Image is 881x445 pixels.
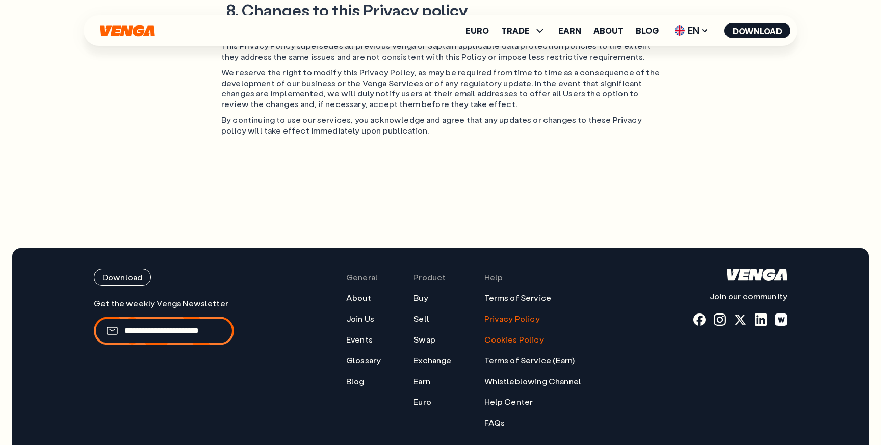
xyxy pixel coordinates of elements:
[636,27,659,35] a: Blog
[413,397,431,407] a: Euro
[693,291,787,302] p: Join our community
[484,272,503,283] span: Help
[413,376,430,387] a: Earn
[346,272,378,283] span: General
[484,355,575,366] a: Terms of Service (Earn)
[346,313,374,324] a: Join Us
[501,27,530,35] span: TRADE
[724,23,790,38] button: Download
[714,313,726,326] a: instagram
[413,272,446,283] span: Product
[346,355,381,366] a: Glossary
[734,313,746,326] a: x
[593,27,624,35] a: About
[413,334,435,345] a: Swap
[501,24,546,37] span: TRADE
[484,313,540,324] a: Privacy Policy
[484,417,505,428] a: FAQs
[94,298,234,309] p: Get the weekly Venga Newsletter
[755,313,767,326] a: linkedin
[484,293,552,303] a: Terms of Service
[727,269,787,281] svg: Home
[484,334,544,345] a: Cookies Policy
[693,313,706,326] a: fb
[346,376,365,387] a: Blog
[221,115,660,136] p: By continuing to use our services, you acknowledge and agree that any updates or changes to these...
[346,334,373,345] a: Events
[99,25,156,37] svg: Home
[465,27,489,35] a: Euro
[558,27,581,35] a: Earn
[221,67,660,110] p: We reserve the right to modify this Privacy Policy, as may be required from time to time as a con...
[413,313,429,324] a: Sell
[346,293,371,303] a: About
[671,22,712,39] span: EN
[484,376,582,387] a: Whistleblowing Channel
[775,313,787,326] a: warpcast
[484,397,533,407] a: Help Center
[94,269,234,286] a: Download
[221,41,660,62] p: This Privacy Policy supersedes all previous Venga or Saptain applicable data protection policies ...
[413,293,428,303] a: Buy
[94,269,151,286] button: Download
[413,355,451,366] a: Exchange
[675,25,685,36] img: flag-uk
